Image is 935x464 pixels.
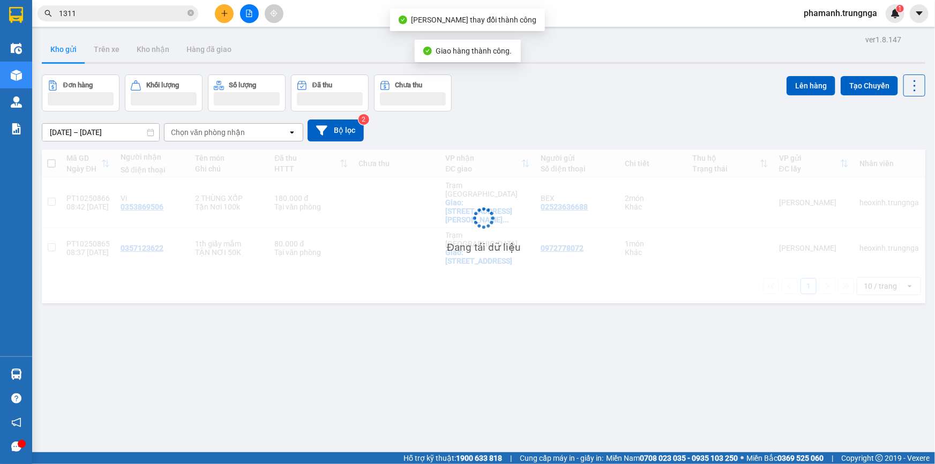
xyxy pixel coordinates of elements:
[11,369,22,380] img: warehouse-icon
[795,6,886,20] span: phamanh.trungnga
[308,119,364,141] button: Bộ lọc
[640,454,738,462] strong: 0708 023 035 - 0935 103 250
[11,96,22,108] img: warehouse-icon
[146,81,179,89] div: Khối lượng
[436,47,512,55] span: Giao hàng thành công.
[606,452,738,464] span: Miền Nam
[891,9,900,18] img: icon-new-feature
[915,9,924,18] span: caret-down
[374,74,452,111] button: Chưa thu
[399,16,407,24] span: check-circle
[44,10,52,17] span: search
[777,454,824,462] strong: 0369 525 060
[178,36,240,62] button: Hàng đã giao
[11,417,21,428] span: notification
[11,123,22,134] img: solution-icon
[221,10,228,17] span: plus
[865,34,901,46] div: ver 1.8.147
[456,454,502,462] strong: 1900 633 818
[910,4,929,23] button: caret-down
[270,10,278,17] span: aim
[240,4,259,23] button: file-add
[896,5,904,12] sup: 1
[11,393,21,403] span: question-circle
[403,452,502,464] span: Hỗ trợ kỹ thuật:
[11,43,22,54] img: warehouse-icon
[215,4,234,23] button: plus
[42,124,159,141] input: Select a date range.
[740,456,744,460] span: ⚪️
[9,7,23,23] img: logo-vxr
[423,47,432,55] span: check-circle
[510,452,512,464] span: |
[288,128,296,137] svg: open
[229,81,257,89] div: Số lượng
[59,8,185,19] input: Tìm tên, số ĐT hoặc mã đơn
[188,9,194,19] span: close-circle
[63,81,93,89] div: Đơn hàng
[125,74,203,111] button: Khối lượng
[841,76,898,95] button: Tạo Chuyến
[898,5,902,12] span: 1
[11,70,22,81] img: warehouse-icon
[312,81,332,89] div: Đã thu
[395,81,423,89] div: Chưa thu
[412,16,537,24] span: [PERSON_NAME] thay đổi thành công
[171,127,245,138] div: Chọn văn phòng nhận
[746,452,824,464] span: Miền Bắc
[358,114,369,125] sup: 2
[85,36,128,62] button: Trên xe
[42,74,119,111] button: Đơn hàng
[291,74,369,111] button: Đã thu
[265,4,283,23] button: aim
[11,441,21,452] span: message
[42,36,85,62] button: Kho gửi
[520,452,603,464] span: Cung cấp máy in - giấy in:
[188,10,194,16] span: close-circle
[832,452,833,464] span: |
[128,36,178,62] button: Kho nhận
[208,74,286,111] button: Số lượng
[245,10,253,17] span: file-add
[787,76,835,95] button: Lên hàng
[447,240,520,256] div: Đang tải dữ liệu
[876,454,883,462] span: copyright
